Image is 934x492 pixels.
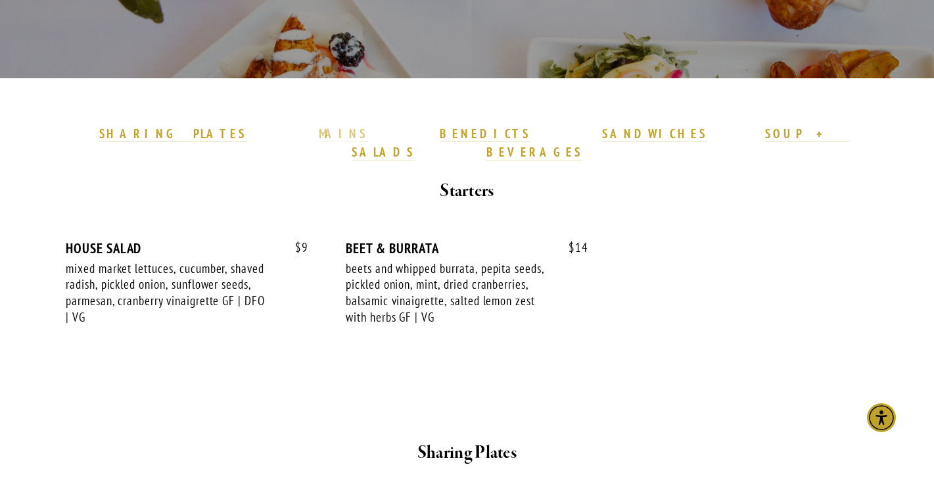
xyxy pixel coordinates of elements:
strong: MAINS [319,126,368,141]
span: $ [569,239,575,255]
div: BEET & BURRATA [346,240,588,257]
strong: SANDWICHES [602,126,707,141]
a: SOUP + SALADS [352,126,849,161]
a: MAINS [319,126,368,143]
div: beets and whipped burrata, pepita seeds, pickled onion, mint, dried cranberries, balsamic vinaigr... [346,260,551,326]
a: SHARING PLATES [99,126,246,143]
strong: BENEDICTS [440,126,530,141]
div: HOUSE SALAD [66,240,308,257]
span: 9 [282,240,308,255]
div: Accessibility Menu [867,403,896,432]
strong: Sharing Plates [417,441,517,464]
strong: SHARING PLATES [99,126,246,141]
a: BEVERAGES [486,144,582,161]
strong: BEVERAGES [486,144,582,160]
span: $ [295,239,302,255]
strong: Starters [440,180,494,203]
a: BENEDICTS [440,126,530,143]
div: mixed market lettuces, cucumber, shaved radish, pickled onion, sunflower seeds, parmesan, cranber... [66,260,271,326]
a: SANDWICHES [602,126,707,143]
span: 14 [555,240,588,255]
